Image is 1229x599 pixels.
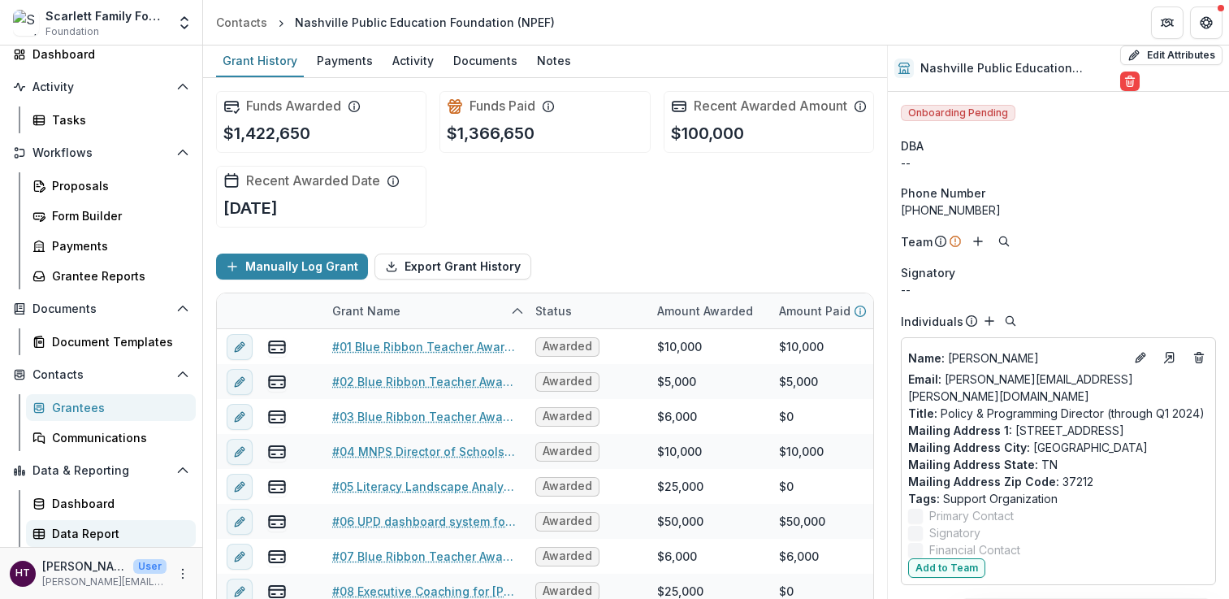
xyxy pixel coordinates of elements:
span: Mailing Address Zip Code : [908,475,1059,488]
span: Awarded [543,410,592,423]
span: Awarded [543,445,592,458]
a: Payments [310,46,379,77]
div: Status [526,293,647,328]
p: 37212 [908,473,1209,490]
div: [PHONE_NUMBER] [901,202,1216,219]
div: Contacts [216,14,267,31]
a: Proposals [26,172,196,199]
div: Grant Name [322,302,410,319]
div: Form Builder [52,207,183,224]
button: view-payments [267,477,287,497]
p: [STREET_ADDRESS] [908,422,1209,439]
div: Communications [52,429,183,446]
button: Get Help [1190,7,1223,39]
div: Data Report [52,525,183,542]
button: Add to Team [908,558,985,578]
p: [PERSON_NAME] [908,349,1124,367]
div: Payments [310,49,379,72]
div: Amount Awarded [647,293,769,328]
span: Title : [908,406,937,420]
div: $10,000 [779,443,824,460]
p: $1,366,650 [447,121,534,145]
a: #06 UPD dashboard system for district accountability [332,513,516,530]
img: Scarlett Family Foundation [13,10,39,36]
h2: Nashville Public Education Foundation (NPEF) [920,62,1114,76]
p: $100,000 [671,121,744,145]
div: $0 [779,408,794,425]
span: Activity [32,80,170,94]
nav: breadcrumb [210,11,561,34]
button: view-payments [267,337,287,357]
div: -- [901,281,1216,298]
div: $10,000 [657,443,702,460]
button: Delete [1120,72,1140,91]
div: $6,000 [657,408,697,425]
button: Deletes [1189,348,1209,367]
button: More [173,564,193,584]
span: Financial Contact [929,541,1020,558]
button: Edit Attributes [1120,46,1223,65]
button: Open entity switcher [173,7,196,39]
a: Notes [530,46,578,77]
span: Email: [908,372,941,386]
a: Dashboard [26,490,196,517]
button: Search [1001,311,1020,331]
button: edit [227,369,253,395]
span: Primary Contact [929,507,1014,524]
div: $10,000 [657,338,702,355]
div: Tasks [52,111,183,128]
span: Tags : [908,492,940,506]
button: edit [227,439,253,465]
button: Edit [1131,348,1150,367]
h2: Funds Paid [470,98,535,114]
span: Awarded [543,340,592,354]
div: $50,000 [779,513,825,530]
a: Payments [26,232,196,259]
a: Email: [PERSON_NAME][EMAIL_ADDRESS][PERSON_NAME][DOMAIN_NAME] [908,371,1209,405]
button: edit [227,334,253,360]
button: edit [227,404,253,430]
button: Open Workflows [6,140,196,166]
span: Phone Number [901,184,985,202]
a: #04 MNPS Director of Schools search [332,443,516,460]
div: -- [901,154,1216,171]
button: view-payments [267,442,287,462]
a: Documents [447,46,524,77]
p: [DATE] [223,196,278,220]
svg: sorted ascending [511,305,524,318]
p: [PERSON_NAME] Test [42,558,127,575]
span: Data & Reporting [32,464,170,478]
div: $0 [779,478,794,495]
h2: Recent Awarded Date [246,173,380,189]
div: Grant Name [322,293,526,328]
p: Team [901,233,933,250]
div: Haley Miller Test [15,568,30,579]
div: Proposals [52,177,183,194]
a: Document Templates [26,328,196,355]
p: [GEOGRAPHIC_DATA] [908,439,1209,456]
span: Signatory [901,264,955,281]
span: Onboarding Pending [901,105,1015,121]
span: DBA [901,137,924,154]
a: Dashboard [6,41,196,67]
div: $6,000 [779,548,819,565]
div: Amount Paid [769,293,891,328]
div: Grantees [52,399,183,416]
button: view-payments [267,407,287,427]
span: Awarded [543,514,592,528]
span: Name : [908,351,945,365]
div: $25,000 [657,478,703,495]
button: view-payments [267,512,287,532]
a: #01 Blue Ribbon Teacher Award (MNPS) [332,338,516,355]
span: Foundation [45,24,99,39]
button: Add [980,311,999,331]
button: Export Grant History [374,254,531,280]
div: Nashville Public Education Foundation (NPEF) [295,14,555,31]
a: Form Builder [26,202,196,229]
p: $1,422,650 [223,121,310,145]
a: Tasks [26,106,196,133]
p: Individuals [901,313,963,330]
